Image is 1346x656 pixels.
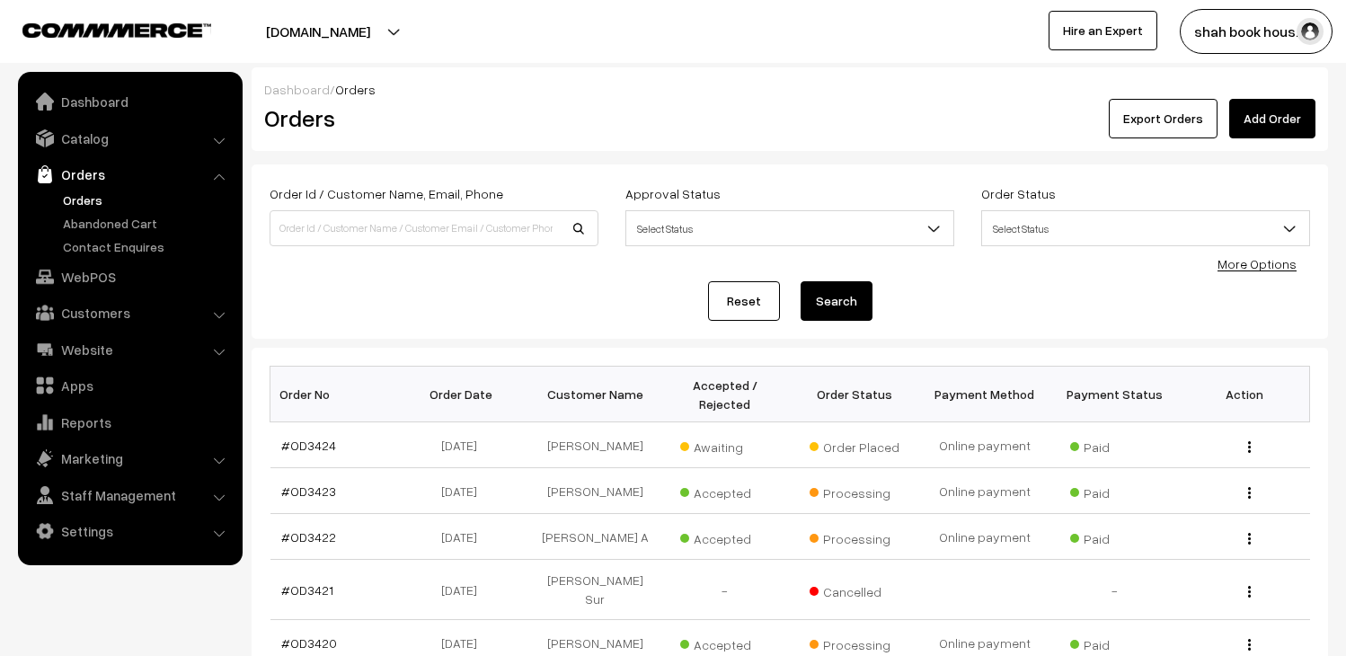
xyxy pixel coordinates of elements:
[22,23,211,37] img: COMMMERCE
[22,369,236,402] a: Apps
[58,214,236,233] a: Abandoned Cart
[1248,639,1251,651] img: Menu
[1248,586,1251,598] img: Menu
[1248,441,1251,453] img: Menu
[920,367,1050,422] th: Payment Method
[264,80,1315,99] div: /
[22,297,236,329] a: Customers
[22,406,236,439] a: Reports
[400,422,530,468] td: [DATE]
[810,479,899,502] span: Processing
[335,82,376,97] span: Orders
[1248,533,1251,545] img: Menu
[281,582,333,598] a: #OD3421
[1049,367,1180,422] th: Payment Status
[1070,433,1160,457] span: Paid
[58,237,236,256] a: Contact Enquires
[58,191,236,209] a: Orders
[1218,256,1297,271] a: More Options
[660,560,790,620] td: -
[1049,560,1180,620] td: -
[810,525,899,548] span: Processing
[1070,525,1160,548] span: Paid
[281,483,336,499] a: #OD3423
[810,578,899,601] span: Cancelled
[680,479,770,502] span: Accepted
[400,514,530,560] td: [DATE]
[22,515,236,547] a: Settings
[1049,11,1157,50] a: Hire an Expert
[982,213,1309,244] span: Select Status
[1229,99,1315,138] a: Add Order
[1297,18,1324,45] img: user
[530,468,660,514] td: [PERSON_NAME]
[270,210,598,246] input: Order Id / Customer Name / Customer Email / Customer Phone
[22,442,236,474] a: Marketing
[270,184,503,203] label: Order Id / Customer Name, Email, Phone
[810,631,899,654] span: Processing
[680,631,770,654] span: Accepted
[281,529,336,545] a: #OD3422
[1070,631,1160,654] span: Paid
[680,525,770,548] span: Accepted
[1248,487,1251,499] img: Menu
[626,213,953,244] span: Select Status
[708,281,780,321] a: Reset
[400,468,530,514] td: [DATE]
[530,367,660,422] th: Customer Name
[981,184,1056,203] label: Order Status
[281,635,337,651] a: #OD3420
[400,367,530,422] th: Order Date
[22,333,236,366] a: Website
[22,18,180,40] a: COMMMERCE
[801,281,872,321] button: Search
[790,367,920,422] th: Order Status
[625,184,721,203] label: Approval Status
[264,104,597,132] h2: Orders
[1180,9,1333,54] button: shah book hous…
[22,122,236,155] a: Catalog
[22,261,236,293] a: WebPOS
[981,210,1310,246] span: Select Status
[270,367,401,422] th: Order No
[920,514,1050,560] td: Online payment
[264,82,330,97] a: Dashboard
[530,560,660,620] td: [PERSON_NAME] Sur
[530,514,660,560] td: [PERSON_NAME] A
[203,9,433,54] button: [DOMAIN_NAME]
[920,422,1050,468] td: Online payment
[680,433,770,457] span: Awaiting
[810,433,899,457] span: Order Placed
[530,422,660,468] td: [PERSON_NAME]
[22,479,236,511] a: Staff Management
[400,560,530,620] td: [DATE]
[1070,479,1160,502] span: Paid
[920,468,1050,514] td: Online payment
[22,85,236,118] a: Dashboard
[22,158,236,191] a: Orders
[660,367,790,422] th: Accepted / Rejected
[625,210,954,246] span: Select Status
[1109,99,1218,138] button: Export Orders
[1180,367,1310,422] th: Action
[281,438,336,453] a: #OD3424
